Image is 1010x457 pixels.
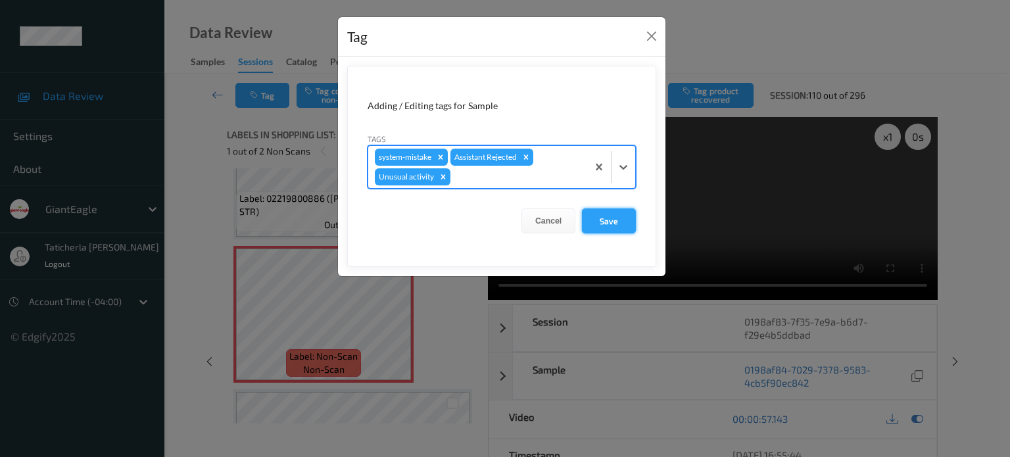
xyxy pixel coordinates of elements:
[450,149,519,166] div: Assistant Rejected
[375,149,433,166] div: system-mistake
[582,208,636,233] button: Save
[433,149,448,166] div: Remove system-mistake
[436,168,450,185] div: Remove Unusual activity
[521,208,575,233] button: Cancel
[519,149,533,166] div: Remove Assistant Rejected
[368,99,636,112] div: Adding / Editing tags for Sample
[642,27,661,45] button: Close
[347,26,368,47] div: Tag
[375,168,436,185] div: Unusual activity
[368,133,386,145] label: Tags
